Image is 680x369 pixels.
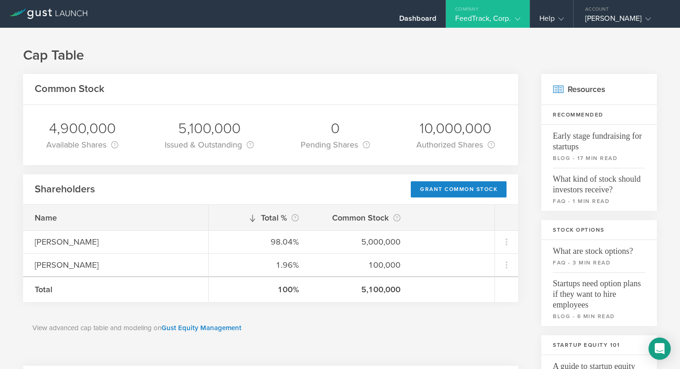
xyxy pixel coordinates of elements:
[553,312,645,320] small: blog - 6 min read
[35,259,197,271] div: [PERSON_NAME]
[35,183,95,196] h2: Shareholders
[322,283,401,295] div: 5,100,000
[553,168,645,195] span: What kind of stock should investors receive?
[322,211,401,224] div: Common Stock
[220,259,299,271] div: 1.96%
[411,181,507,197] div: Grant Common Stock
[416,138,495,151] div: Authorized Shares
[220,211,299,224] div: Total %
[301,119,370,138] div: 0
[35,82,105,96] h2: Common Stock
[553,258,645,267] small: faq - 3 min read
[220,236,299,248] div: 98.04%
[553,154,645,162] small: blog - 17 min read
[541,335,657,355] h3: Startup Equity 101
[220,283,299,295] div: 100%
[301,138,370,151] div: Pending Shares
[23,46,657,65] h1: Cap Table
[322,236,401,248] div: 5,000,000
[539,14,564,28] div: Help
[553,272,645,310] span: Startups need option plans if they want to hire employees
[553,240,645,257] span: What are stock options?
[399,14,436,28] div: Dashboard
[35,236,197,248] div: [PERSON_NAME]
[541,272,657,326] a: Startups need option plans if they want to hire employeesblog - 6 min read
[165,138,254,151] div: Issued & Outstanding
[165,119,254,138] div: 5,100,000
[541,168,657,211] a: What kind of stock should investors receive?faq - 1 min read
[455,14,520,28] div: FeedTrack, Corp.
[649,338,671,360] div: Open Intercom Messenger
[541,125,657,168] a: Early stage fundraising for startupsblog - 17 min read
[416,119,495,138] div: 10,000,000
[541,220,657,240] h3: Stock Options
[46,119,118,138] div: 4,900,000
[553,125,645,152] span: Early stage fundraising for startups
[35,212,197,224] div: Name
[585,14,664,28] div: [PERSON_NAME]
[541,105,657,125] h3: Recommended
[46,138,118,151] div: Available Shares
[541,74,657,105] h2: Resources
[553,197,645,205] small: faq - 1 min read
[161,324,241,332] a: Gust Equity Management
[35,283,197,295] div: Total
[541,240,657,272] a: What are stock options?faq - 3 min read
[322,259,401,271] div: 100,000
[32,323,509,333] p: View advanced cap table and modeling on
